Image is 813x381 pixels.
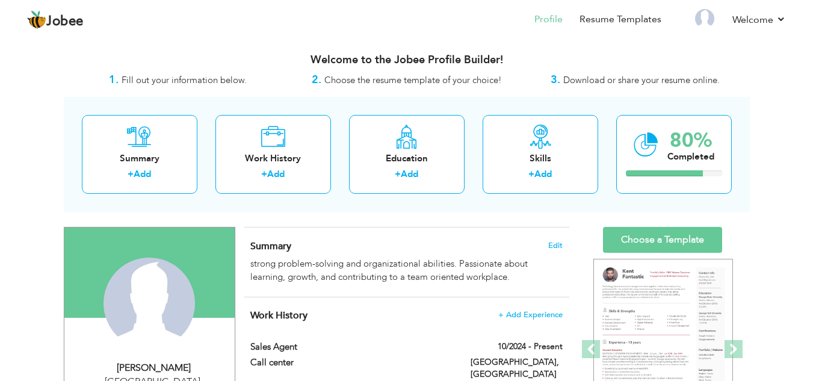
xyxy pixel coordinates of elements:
label: [GEOGRAPHIC_DATA], [GEOGRAPHIC_DATA] [471,356,563,380]
img: Profile Img [695,9,714,28]
div: [PERSON_NAME] [73,361,235,375]
div: strong problem-solving and organizational abilities. Passionate about learning, growth, and contr... [250,258,562,283]
label: + [395,168,401,181]
a: Add [534,168,552,180]
img: jobee.io [27,10,46,29]
div: Education [359,152,455,165]
label: + [528,168,534,181]
strong: 1. [109,72,119,87]
div: Completed [667,150,714,163]
div: Summary [91,152,188,165]
h4: This helps to show the companies you have worked for. [250,309,562,321]
label: + [261,168,267,181]
a: Jobee [27,10,84,29]
span: Choose the resume template of your choice! [324,74,502,86]
span: + Add Experience [498,311,563,319]
span: Edit [548,241,563,250]
div: Work History [225,152,321,165]
a: Resume Templates [580,13,661,26]
a: Add [267,168,285,180]
span: Jobee [46,15,84,28]
span: Download or share your resume online. [563,74,720,86]
label: Sales agent [250,341,453,353]
label: + [128,168,134,181]
h3: Welcome to the Jobee Profile Builder! [64,54,750,66]
label: Call center [250,356,453,369]
span: Work History [250,309,308,322]
span: Summary [250,240,291,253]
a: Profile [534,13,563,26]
a: Welcome [732,13,786,27]
div: Skills [492,152,589,165]
strong: 2. [312,72,321,87]
label: 10/2024 - Present [498,341,563,353]
a: Choose a Template [603,227,722,253]
h4: Adding a summary is a quick and easy way to highlight your experience and interests. [250,240,562,252]
span: Fill out your information below. [122,74,247,86]
a: Add [134,168,151,180]
a: Add [401,168,418,180]
strong: 3. [551,72,560,87]
img: ABDULLAH AHMAD KHAN [104,258,195,349]
div: 80% [667,131,714,150]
